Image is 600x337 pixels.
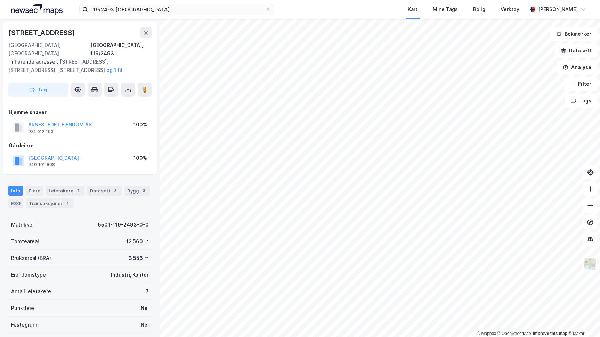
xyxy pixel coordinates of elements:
div: Transaksjoner [26,198,74,208]
button: Tag [8,83,68,97]
div: [GEOGRAPHIC_DATA], 119/2493 [90,41,152,58]
div: Verktøy [501,5,519,14]
input: Søk på adresse, matrikkel, gårdeiere, leietakere eller personer [88,4,265,15]
iframe: Chat Widget [565,304,600,337]
div: 7 [75,187,82,194]
div: Nei [141,304,149,312]
div: 3 [112,187,119,194]
div: Tomteareal [11,237,39,246]
a: Improve this map [533,331,567,336]
div: Leietakere [46,186,84,196]
div: 12 560 ㎡ [126,237,149,246]
div: 7 [146,287,149,296]
button: Filter [564,77,597,91]
div: Info [8,186,23,196]
button: Datasett [555,44,597,58]
div: 3 556 ㎡ [129,254,149,262]
div: Mine Tags [433,5,458,14]
div: 1 [64,200,71,207]
div: [PERSON_NAME] [538,5,578,14]
div: Punktleie [11,304,34,312]
div: Matrikkel [11,221,34,229]
a: Mapbox [477,331,496,336]
span: Tilhørende adresser: [8,59,60,65]
div: Hjemmelshaver [9,108,151,116]
div: 931 012 193 [28,129,54,134]
button: Analyse [557,60,597,74]
img: logo.a4113a55bc3d86da70a041830d287a7e.svg [11,4,63,15]
img: Z [584,257,597,271]
div: Antall leietakere [11,287,51,296]
div: ESG [8,198,23,208]
div: Bolig [473,5,485,14]
div: 5501-119-2493-0-0 [98,221,149,229]
div: 100% [133,154,147,162]
button: Tags [565,94,597,108]
div: Bygg [124,186,150,196]
div: 100% [133,121,147,129]
div: Kart [408,5,417,14]
button: Bokmerker [550,27,597,41]
a: OpenStreetMap [497,331,531,336]
div: Nei [141,321,149,329]
div: Industri, Kontor [111,271,149,279]
div: Bruksareal (BRA) [11,254,51,262]
div: Gårdeiere [9,141,151,150]
div: [GEOGRAPHIC_DATA], [GEOGRAPHIC_DATA] [8,41,90,58]
div: Datasett [87,186,122,196]
div: Festegrunn [11,321,38,329]
div: Kontrollprogram for chat [565,304,600,337]
div: Eiere [26,186,43,196]
div: [STREET_ADDRESS] [8,27,76,38]
div: 940 101 808 [28,162,55,167]
div: 3 [140,187,147,194]
div: Eiendomstype [11,271,46,279]
div: [STREET_ADDRESS], [STREET_ADDRESS], [STREET_ADDRESS] [8,58,146,74]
